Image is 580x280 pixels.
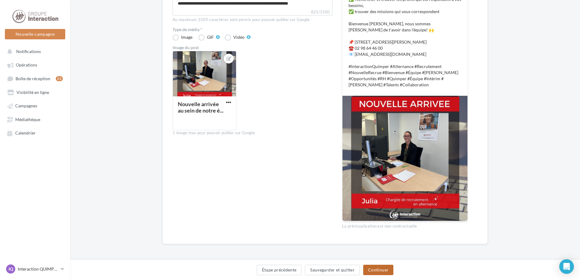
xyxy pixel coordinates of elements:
span: Notifications [16,49,41,54]
div: 1 image max pour pouvoir publier sur Google [173,130,332,136]
div: Au maximum 1500 caractères sont permis pour pouvoir publier sur Google [173,17,332,23]
div: Vidéo [233,35,245,39]
a: Calendrier [4,127,66,138]
div: Open Intercom Messenger [559,259,574,274]
label: Type de média * [173,27,332,32]
button: Étape précédente [257,265,302,275]
span: Médiathèque [15,117,40,122]
span: Opérations [16,63,37,68]
button: Continuer [363,265,393,275]
span: IQ [9,266,13,272]
div: Image du post [173,45,332,50]
div: Nouvelle arrivée au sein de notre é... [178,101,224,114]
div: 22 [56,76,63,81]
span: Visibilité en ligne [16,90,49,95]
label: 821/1500 [173,9,332,16]
div: La prévisualisation est non-contractuelle [342,221,468,229]
a: Opérations [4,59,66,70]
span: Boîte de réception [16,76,50,81]
a: Visibilité en ligne [4,87,66,98]
div: GIF [207,35,214,39]
span: Calendrier [15,131,36,136]
a: IQ Interaction QUIMPER [5,263,65,275]
a: Campagnes [4,100,66,111]
button: Nouvelle campagne [5,29,65,39]
button: Notifications [4,46,64,57]
div: Image [181,35,192,39]
span: Campagnes [15,103,37,109]
button: Sauvegarder et quitter [305,265,360,275]
a: Médiathèque [4,114,66,125]
p: Interaction QUIMPER [18,266,58,272]
a: Boîte de réception22 [4,73,66,84]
